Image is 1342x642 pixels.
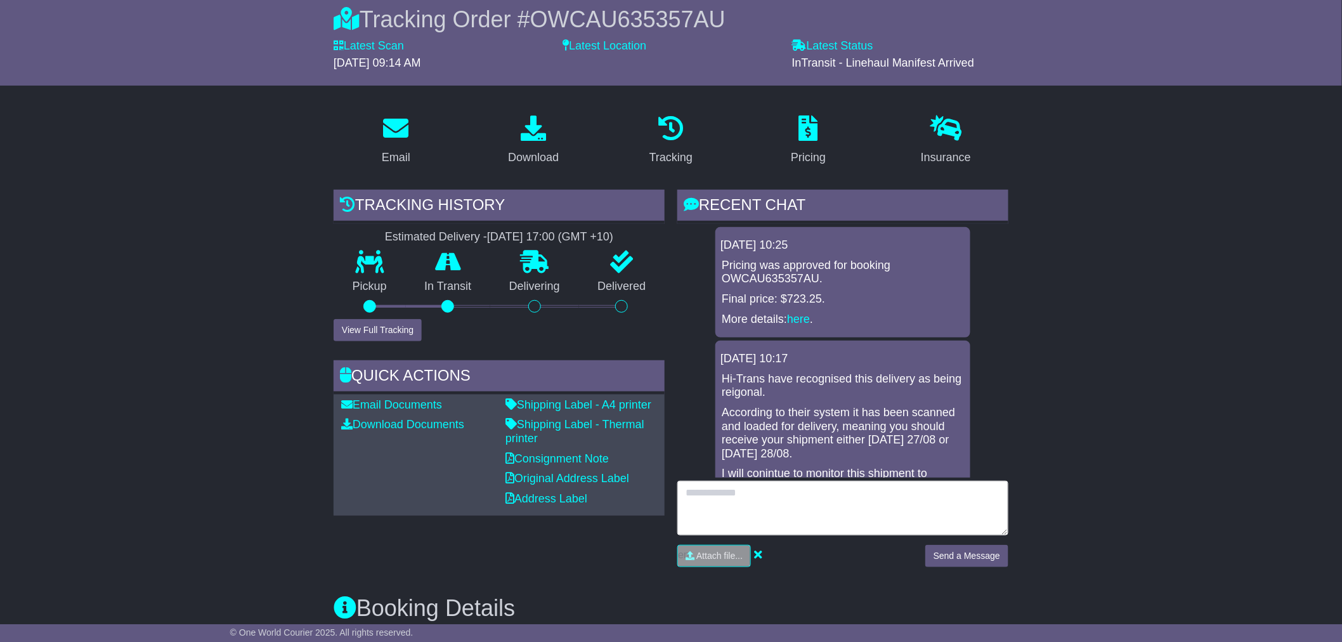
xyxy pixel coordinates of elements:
[334,39,404,53] label: Latest Scan
[677,190,1008,224] div: RECENT CHAT
[334,6,1008,33] div: Tracking Order #
[720,352,965,366] div: [DATE] 10:17
[579,280,665,294] p: Delivered
[334,230,665,244] div: Estimated Delivery -
[783,111,834,171] a: Pricing
[913,111,979,171] a: Insurance
[530,6,726,32] span: OWCAU635357AU
[722,259,964,286] p: Pricing was approved for booking OWCAU635357AU.
[406,280,491,294] p: In Transit
[334,596,1008,621] h3: Booking Details
[230,627,414,638] span: © One World Courier 2025. All rights reserved.
[722,406,964,461] p: According to their system it has been scanned and loaded for delivery, meaning you should receive...
[505,452,609,465] a: Consignment Note
[792,39,873,53] label: Latest Status
[722,292,964,306] p: Final price: $723.25.
[925,545,1008,567] button: Send a Message
[334,190,665,224] div: Tracking history
[341,418,464,431] a: Download Documents
[722,372,964,400] p: Hi-Trans have recognised this delivery as being reigonal.
[334,56,421,69] span: [DATE] 09:14 AM
[334,319,422,341] button: View Full Tracking
[341,398,442,411] a: Email Documents
[641,111,701,171] a: Tracking
[505,492,587,505] a: Address Label
[334,280,406,294] p: Pickup
[649,149,693,166] div: Tracking
[787,313,810,325] a: here
[382,149,410,166] div: Email
[505,472,629,485] a: Original Address Label
[722,313,964,327] p: More details: .
[487,230,613,244] div: [DATE] 17:00 (GMT +10)
[505,418,644,445] a: Shipping Label - Thermal printer
[334,360,665,395] div: Quick Actions
[374,111,419,171] a: Email
[720,239,965,252] div: [DATE] 10:25
[921,149,971,166] div: Insurance
[508,149,559,166] div: Download
[722,467,964,494] p: I will conintue to monitor this shipment to ensure it is delivered without further delays.
[490,280,579,294] p: Delivering
[791,149,826,166] div: Pricing
[505,398,651,411] a: Shipping Label - A4 printer
[500,111,567,171] a: Download
[563,39,646,53] label: Latest Location
[792,56,974,69] span: InTransit - Linehaul Manifest Arrived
